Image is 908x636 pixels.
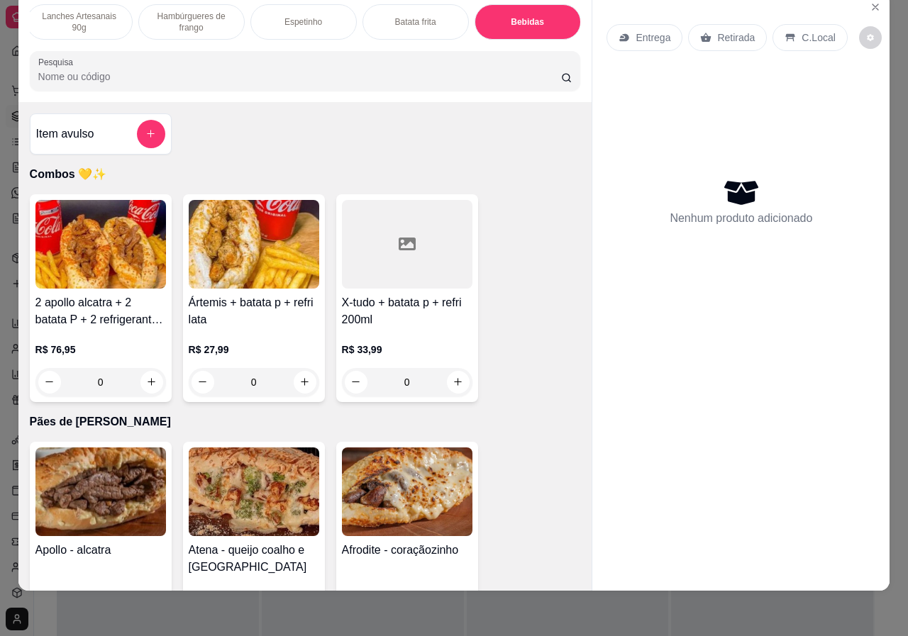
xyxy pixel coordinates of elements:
h4: Ártemis + batata p + refri lata [189,294,319,328]
p: R$ 18,99 [189,590,319,604]
h4: 2 apollo alcatra + 2 batata P + 2 refrigerantes lata [35,294,166,328]
img: product-image [189,447,319,536]
p: R$ 76,95 [35,342,166,357]
h4: X-tudo + batata p + refri 200ml [342,294,472,328]
p: R$ 27,99 [189,342,319,357]
img: product-image [35,447,166,536]
p: Combos 💛✨ [30,166,581,183]
label: Pesquisa [38,56,78,68]
p: C.Local [802,30,835,45]
p: Pães de [PERSON_NAME] [30,413,581,430]
p: Nenhum produto adicionado [670,210,812,227]
p: Entrega [636,30,670,45]
p: Espetinho [284,16,322,28]
p: R$ 27,99 [35,590,166,604]
button: add-separate-item [137,120,165,148]
p: R$ 25,99 [342,590,472,604]
p: Hambúrgueres de frango [150,11,233,33]
p: R$ 33,99 [342,342,472,357]
button: decrease-product-quantity [859,26,882,49]
h4: Apollo - alcatra [35,542,166,559]
p: Lanches Artesanais 90g [38,11,121,33]
h4: Item avulso [36,125,94,143]
h4: Atena - queijo coalho e [GEOGRAPHIC_DATA] [189,542,319,576]
p: Batata frita [395,16,436,28]
h4: Afrodite - coraçãozinho [342,542,472,559]
input: Pesquisa [38,69,561,84]
img: product-image [342,447,472,536]
p: Retirada [717,30,755,45]
p: Bebidas [511,16,544,28]
img: product-image [35,200,166,289]
img: product-image [189,200,319,289]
